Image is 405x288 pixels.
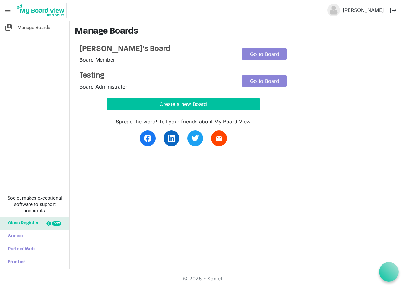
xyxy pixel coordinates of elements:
[107,98,260,110] button: Create a new Board
[327,4,340,16] img: no-profile-picture.svg
[215,135,223,142] span: email
[211,130,227,146] a: email
[191,135,199,142] img: twitter.svg
[5,256,25,269] span: Frontier
[144,135,151,142] img: facebook.svg
[387,4,400,17] button: logout
[242,75,287,87] a: Go to Board
[5,21,12,34] span: switch_account
[52,221,61,226] div: new
[242,48,287,60] a: Go to Board
[80,84,127,90] span: Board Administrator
[183,275,222,282] a: © 2025 - Societ
[5,243,35,256] span: Partner Web
[3,195,67,214] span: Societ makes exceptional software to support nonprofits.
[17,21,50,34] span: Manage Boards
[5,230,23,243] span: Sumac
[5,217,39,230] span: Glass Register
[2,4,14,16] span: menu
[340,4,387,16] a: [PERSON_NAME]
[107,118,260,125] div: Spread the word! Tell your friends about My Board View
[16,3,69,18] a: My Board View Logo
[16,3,67,18] img: My Board View Logo
[168,135,175,142] img: linkedin.svg
[80,71,233,80] a: Testing
[80,45,233,54] a: [PERSON_NAME]'s Board
[80,57,115,63] span: Board Member
[75,26,400,37] h3: Manage Boards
